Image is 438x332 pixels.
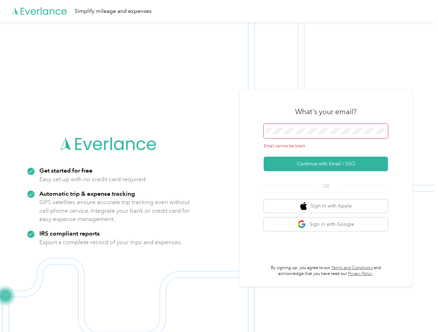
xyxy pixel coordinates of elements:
img: apple logo [300,202,307,211]
strong: IRS compliant reports [39,230,100,237]
button: google logoSign in with Google [264,218,388,231]
button: apple logoSign in with Apple [264,200,388,213]
p: By signing up, you agree to our and acknowledge that you have read our . [264,265,388,277]
div: Simplify mileage and expenses [75,7,152,16]
img: google logo [298,220,306,229]
p: Easy set up with no credit card required [39,175,146,184]
strong: Get started for free [39,167,93,174]
strong: Automatic trip & expense tracking [39,190,135,197]
p: Export a complete record of your trips and expenses. [39,238,182,247]
div: Email cannot be blank [264,143,388,149]
h3: What's your email? [295,107,357,117]
a: Terms and Conditions [331,265,373,270]
button: Continue with Email / SSO [264,157,388,171]
a: Privacy Policy [348,271,372,276]
p: GPS satellites ensure accurate trip tracking even without cell phone service. Integrate your bank... [39,198,190,223]
span: OR [314,183,338,190]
